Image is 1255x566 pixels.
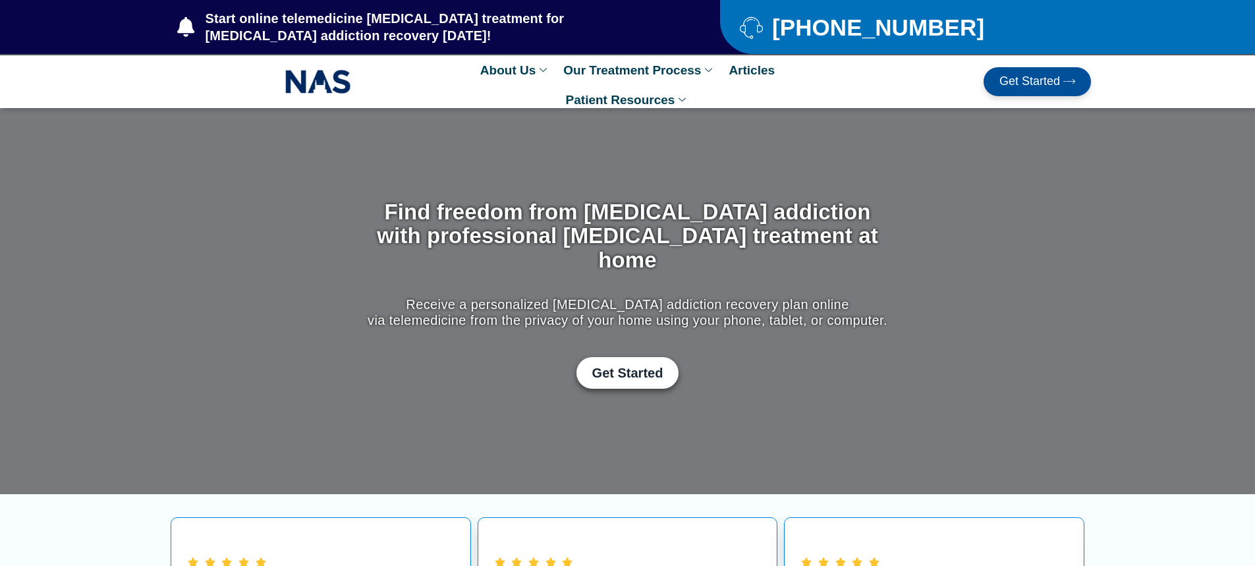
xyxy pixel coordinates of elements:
img: NAS_email_signature-removebg-preview.png [285,67,351,97]
a: Get Started [984,67,1091,96]
span: [PHONE_NUMBER] [769,19,984,36]
p: Receive a personalized [MEDICAL_DATA] addiction recovery plan online via telemedicine from the pr... [364,297,891,328]
div: Get Started with Suboxone Treatment by filling-out this new patient packet form [364,357,891,389]
span: Get Started [592,365,663,381]
a: Start online telemedicine [MEDICAL_DATA] treatment for [MEDICAL_DATA] addiction recovery [DATE]! [177,10,667,44]
a: Our Treatment Process [557,55,722,85]
span: Get Started [999,75,1060,88]
a: Get Started [576,357,679,389]
a: [PHONE_NUMBER] [740,16,1058,39]
span: Start online telemedicine [MEDICAL_DATA] treatment for [MEDICAL_DATA] addiction recovery [DATE]! [202,10,668,44]
a: Patient Resources [559,85,696,115]
a: About Us [474,55,557,85]
a: Articles [722,55,781,85]
h1: Find freedom from [MEDICAL_DATA] addiction with professional [MEDICAL_DATA] treatment at home [364,200,891,272]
